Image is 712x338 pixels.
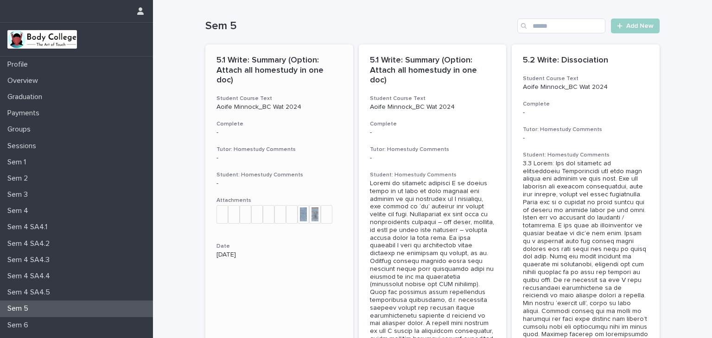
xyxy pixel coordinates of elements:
p: Aoife Minnock_BC Wat 2024 [216,103,342,111]
div: - [523,134,648,142]
p: Aoife Minnock_BC Wat 2024 [370,103,496,111]
p: Graduation [4,93,50,101]
h3: Student: Homestudy Comments [370,171,496,179]
p: Sem 4 SA4.3 [4,256,57,264]
p: Sem 4 [4,207,36,215]
h3: Tutor: Homestudy Comments [370,146,496,153]
p: Sem 4 SA4.5 [4,288,57,297]
p: [DATE] [216,251,342,259]
h3: Complete [523,100,648,108]
p: Sem 4 SA4.2 [4,239,57,248]
h3: Attachments [216,197,342,204]
h3: Student Course Text [523,75,648,82]
p: Sem 4 SA4.4 [4,272,57,281]
p: Payments [4,109,47,118]
p: Profile [4,60,35,69]
p: Sem 1 [4,158,33,167]
p: Sem 4 SA4.1 [4,223,55,232]
img: xvtzy2PTuGgGH0xbwGb2 [7,30,77,49]
p: Sem 5 [4,304,36,313]
h3: Tutor: Homestudy Comments [216,146,342,153]
h3: Tutor: Homestudy Comments [523,126,648,133]
h3: Date [216,243,342,250]
p: 5.2 Write: Dissociation [523,56,648,66]
h3: Student Course Text [216,95,342,102]
p: - [523,109,648,117]
p: 5.1 Write: Summary (Option: Attach all homestudy in one doc) [216,56,342,86]
p: Sem 6 [4,321,36,330]
h3: Student: Homestudy Comments [216,171,342,179]
p: Groups [4,125,38,134]
h3: Complete [216,120,342,128]
p: - [370,129,496,137]
p: - [216,129,342,137]
a: Add New [611,19,660,33]
p: Sessions [4,142,44,150]
h3: Student Course Text [370,95,496,102]
p: Sem 3 [4,190,35,199]
p: Aoife Minnock_BC Wat 2024 [523,83,648,91]
div: - [370,154,496,162]
p: Sem 2 [4,174,35,183]
p: Overview [4,76,45,85]
h3: Complete [370,120,496,128]
h1: Sem 5 [205,19,514,33]
input: Search [517,19,605,33]
span: Add New [626,23,654,29]
div: - [216,180,342,188]
h3: Student: Homestudy Comments [523,151,648,159]
div: - [216,154,342,162]
p: 5.1 Write: Summary (Option: Attach all homestudy in one doc) [370,56,496,86]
